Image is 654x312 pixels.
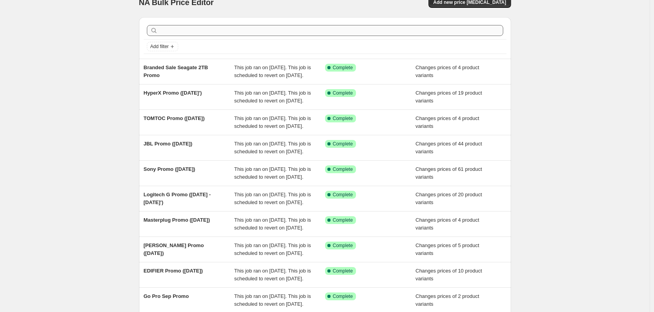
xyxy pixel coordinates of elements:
span: This job ran on [DATE]. This job is scheduled to revert on [DATE]. [234,141,311,154]
span: This job ran on [DATE]. This job is scheduled to revert on [DATE]. [234,192,311,205]
span: This job ran on [DATE]. This job is scheduled to revert on [DATE]. [234,293,311,307]
span: Complete [333,268,353,274]
span: Changes prices of 44 product variants [416,141,482,154]
span: Branded Sale Seagate 2TB Promo [144,65,208,78]
span: This job ran on [DATE]. This job is scheduled to revert on [DATE]. [234,90,311,104]
span: Changes prices of 4 product variants [416,217,479,231]
span: TOMTOC Promo ([DATE]) [144,115,205,121]
span: JBL Promo ([DATE]) [144,141,192,147]
span: Add filter [150,43,169,50]
span: EDIFIER Promo ([DATE]) [144,268,203,274]
span: [PERSON_NAME] Promo ([DATE]) [144,242,204,256]
span: This job ran on [DATE]. This job is scheduled to revert on [DATE]. [234,217,311,231]
span: Complete [333,90,353,96]
span: Changes prices of 4 product variants [416,115,479,129]
span: Complete [333,217,353,223]
span: This job ran on [DATE]. This job is scheduled to revert on [DATE]. [234,242,311,256]
span: This job ran on [DATE]. This job is scheduled to revert on [DATE]. [234,65,311,78]
span: Complete [333,141,353,147]
span: Complete [333,115,353,122]
span: Complete [333,242,353,249]
span: Complete [333,293,353,299]
span: Complete [333,166,353,172]
span: HyperX Promo ([DATE]') [144,90,202,96]
span: Sony Promo ([DATE]) [144,166,195,172]
span: This job ran on [DATE]. This job is scheduled to revert on [DATE]. [234,166,311,180]
span: Complete [333,192,353,198]
span: Changes prices of 19 product variants [416,90,482,104]
span: Changes prices of 4 product variants [416,65,479,78]
span: Masterplug Promo ([DATE]) [144,217,210,223]
button: Add filter [147,42,178,51]
span: Changes prices of 5 product variants [416,242,479,256]
span: Go Pro Sep Promo [144,293,189,299]
span: Changes prices of 20 product variants [416,192,482,205]
span: This job ran on [DATE]. This job is scheduled to revert on [DATE]. [234,115,311,129]
span: Changes prices of 61 product variants [416,166,482,180]
span: Complete [333,65,353,71]
span: Logitech G Promo ([DATE] - [DATE]') [144,192,211,205]
span: Changes prices of 2 product variants [416,293,479,307]
span: Changes prices of 10 product variants [416,268,482,282]
span: This job ran on [DATE]. This job is scheduled to revert on [DATE]. [234,268,311,282]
